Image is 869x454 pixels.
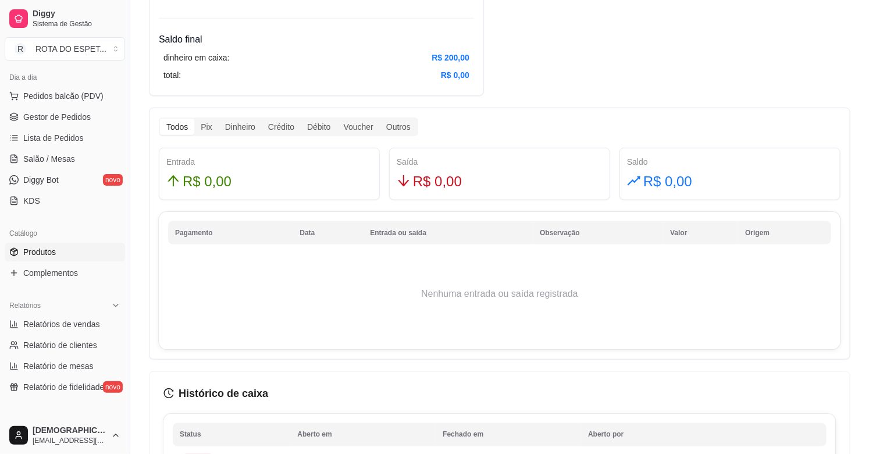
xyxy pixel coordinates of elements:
span: Relatório de mesas [23,360,94,372]
span: Relatórios [9,301,41,310]
a: DiggySistema de Gestão [5,5,125,33]
th: Aberto por [581,423,827,446]
article: R$ 200,00 [432,51,469,64]
th: Fechado em [436,423,581,446]
button: Pedidos balcão (PDV) [5,87,125,105]
a: Gestor de Pedidos [5,108,125,126]
span: Complementos [23,267,78,279]
div: Catálogo [5,224,125,243]
th: Origem [738,221,831,244]
span: Relatório de fidelidade [23,381,104,393]
div: Pix [194,119,218,135]
button: [DEMOGRAPHIC_DATA][EMAIL_ADDRESS][DOMAIN_NAME] [5,421,125,449]
th: Data [293,221,363,244]
article: dinheiro em caixa: [163,51,230,64]
a: Diggy Botnovo [5,171,125,189]
td: Nenhuma entrada ou saída registrada [168,247,831,340]
button: Select a team [5,37,125,61]
span: [EMAIL_ADDRESS][DOMAIN_NAME] [33,436,106,445]
a: Salão / Mesas [5,150,125,168]
span: R$ 0,00 [413,171,462,193]
div: Crédito [262,119,301,135]
div: Gerenciar [5,410,125,429]
span: Relatório de clientes [23,339,97,351]
div: ROTA DO ESPET ... [35,43,106,55]
span: arrow-up [166,174,180,188]
a: KDS [5,191,125,210]
div: Débito [301,119,337,135]
a: Produtos [5,243,125,261]
th: Observação [533,221,663,244]
div: Voucher [337,119,380,135]
span: Pedidos balcão (PDV) [23,90,104,102]
span: R$ 0,00 [183,171,232,193]
a: Relatório de fidelidadenovo [5,378,125,396]
div: Outros [380,119,417,135]
span: Diggy [33,9,120,19]
span: arrow-down [397,174,411,188]
span: Relatórios de vendas [23,318,100,330]
span: R [15,43,26,55]
span: rise [627,174,641,188]
span: KDS [23,195,40,207]
div: Dinheiro [219,119,262,135]
div: Todos [160,119,194,135]
th: Status [173,423,290,446]
div: Entrada [166,155,372,168]
div: Saída [397,155,603,168]
th: Pagamento [168,221,293,244]
a: Relatório de mesas [5,357,125,375]
h4: Saldo final [159,33,474,47]
span: Gestor de Pedidos [23,111,91,123]
span: Sistema de Gestão [33,19,120,29]
a: Lista de Pedidos [5,129,125,147]
article: R$ 0,00 [441,69,469,81]
div: Saldo [627,155,833,168]
th: Entrada ou saída [363,221,533,244]
span: Produtos [23,246,56,258]
span: Diggy Bot [23,174,59,186]
div: Dia a dia [5,68,125,87]
h3: Histórico de caixa [163,386,836,402]
a: Relatórios de vendas [5,315,125,334]
span: Salão / Mesas [23,153,75,165]
span: history [163,388,174,399]
th: Aberto em [290,423,436,446]
article: total: [163,69,181,81]
a: Relatório de clientes [5,336,125,354]
th: Valor [663,221,738,244]
span: [DEMOGRAPHIC_DATA] [33,425,106,436]
a: Complementos [5,264,125,282]
span: R$ 0,00 [643,171,692,193]
span: Lista de Pedidos [23,132,84,144]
